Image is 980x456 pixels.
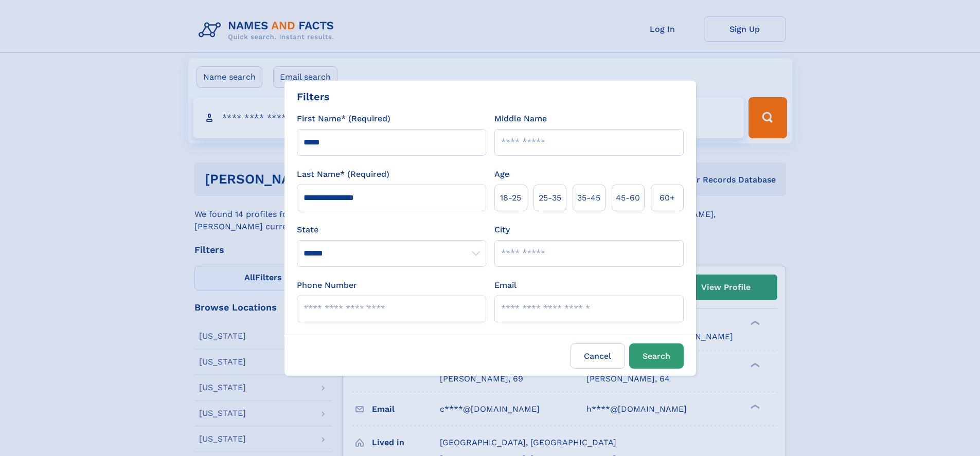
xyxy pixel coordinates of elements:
[297,113,390,125] label: First Name* (Required)
[539,192,561,204] span: 25‑35
[494,224,510,236] label: City
[577,192,600,204] span: 35‑45
[660,192,675,204] span: 60+
[616,192,640,204] span: 45‑60
[571,343,625,369] label: Cancel
[494,279,516,291] label: Email
[494,168,509,180] label: Age
[297,224,486,236] label: State
[297,168,389,180] label: Last Name* (Required)
[500,192,521,204] span: 18‑25
[494,113,547,125] label: Middle Name
[629,343,684,369] button: Search
[297,279,357,291] label: Phone Number
[297,89,330,104] div: Filters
